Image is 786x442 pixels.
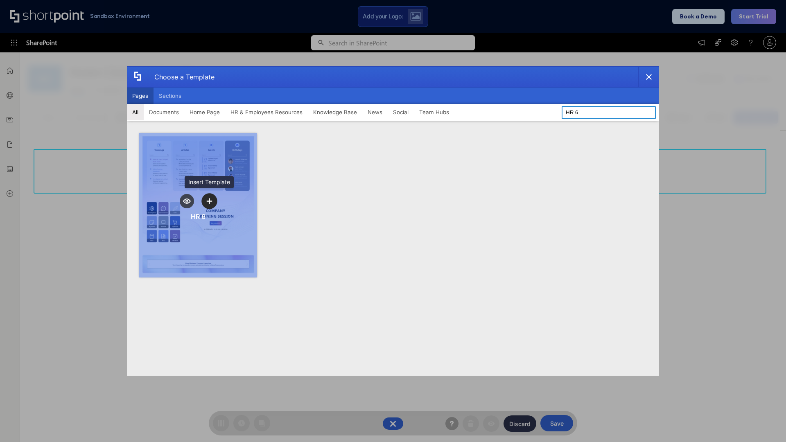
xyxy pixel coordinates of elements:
button: Documents [144,104,184,120]
button: Home Page [184,104,225,120]
button: Pages [127,88,154,104]
div: Choose a Template [148,67,215,87]
button: Team Hubs [414,104,454,120]
button: News [362,104,388,120]
iframe: Chat Widget [745,403,786,442]
input: Search [562,106,656,119]
button: All [127,104,144,120]
button: Sections [154,88,187,104]
div: template selector [127,66,659,376]
button: Knowledge Base [308,104,362,120]
button: Social [388,104,414,120]
div: HR 6 [191,212,206,221]
button: HR & Employees Resources [225,104,308,120]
